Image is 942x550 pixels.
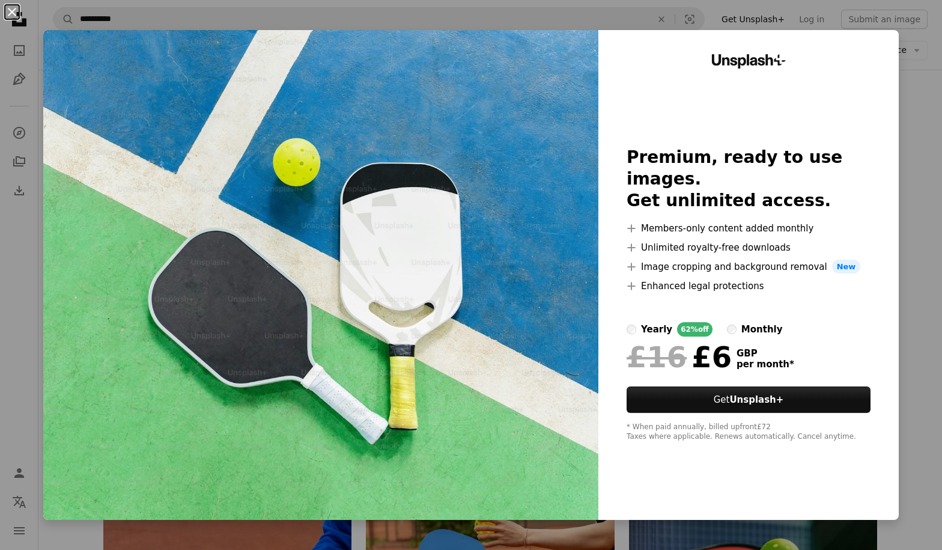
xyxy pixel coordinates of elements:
[727,325,737,334] input: monthly
[627,325,636,334] input: yearly62%off
[627,240,871,255] li: Unlimited royalty-free downloads
[641,322,672,337] div: yearly
[832,260,861,274] span: New
[627,279,871,293] li: Enhanced legal protections
[627,423,871,442] div: * When paid annually, billed upfront £72 Taxes where applicable. Renews automatically. Cancel any...
[729,394,783,405] strong: Unsplash+
[677,322,713,337] div: 62% off
[627,387,871,413] button: GetUnsplash+
[741,322,783,337] div: monthly
[627,221,871,236] li: Members-only content added monthly
[627,147,871,212] h2: Premium, ready to use images. Get unlimited access.
[627,260,871,274] li: Image cropping and background removal
[737,348,794,359] span: GBP
[627,341,687,373] span: £16
[627,341,732,373] div: £6
[737,359,794,370] span: per month *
